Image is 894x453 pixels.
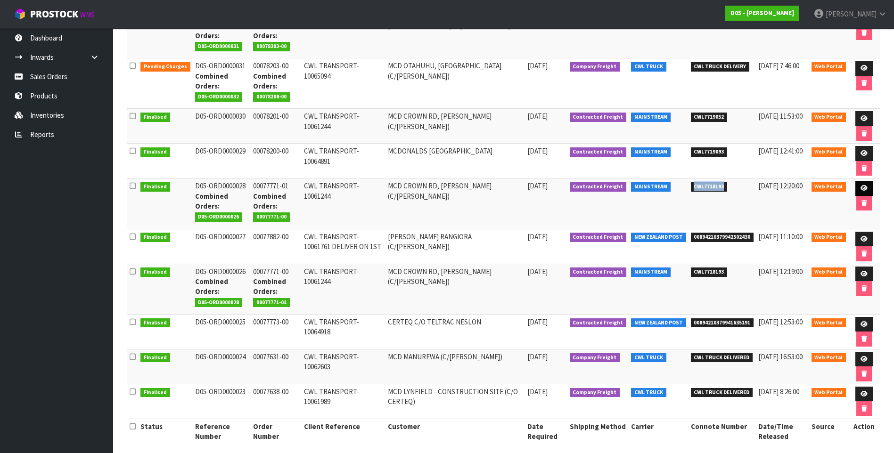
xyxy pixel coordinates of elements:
[758,232,803,241] span: [DATE] 11:10:00
[302,349,385,384] td: CWL TRANSPORT-10062603
[302,144,385,178] td: CWL TRANSPORT-10064891
[385,349,525,384] td: MCD MANUREWA (C/[PERSON_NAME])
[193,419,251,444] th: Reference Number
[30,8,78,20] span: ProStock
[812,62,846,72] span: Web Portal
[193,144,251,178] td: D05-ORD0000029
[629,419,689,444] th: Carrier
[570,113,627,122] span: Contracted Freight
[527,387,548,396] span: [DATE]
[385,229,525,264] td: [PERSON_NAME] RANGIORA (C/[PERSON_NAME])
[631,147,671,157] span: MAINSTREAM
[195,212,243,222] span: D05-ORD0000026
[631,353,666,363] span: CWL TRUCK
[758,317,803,326] span: [DATE] 12:53:00
[302,264,385,314] td: CWL TRANSPORT-10061244
[691,62,750,72] span: CWL TRUCK DELIVERY
[302,178,385,229] td: CWL TRANSPORT-10061244
[251,264,302,314] td: 00077771-00
[193,178,251,229] td: D05-ORD0000028
[140,147,170,157] span: Finalised
[812,233,846,242] span: Web Portal
[848,419,880,444] th: Action
[758,112,803,121] span: [DATE] 11:53:00
[812,353,846,363] span: Web Portal
[193,109,251,144] td: D05-ORD0000030
[385,109,525,144] td: MCD CROWN RD, [PERSON_NAME] (C/[PERSON_NAME])
[195,192,228,210] strong: Combined Orders:
[527,61,548,70] span: [DATE]
[570,318,627,328] span: Contracted Freight
[812,113,846,122] span: Web Portal
[689,419,756,444] th: Connote Number
[758,387,799,396] span: [DATE] 8:26:00
[193,58,251,109] td: D05-ORD0000031
[302,109,385,144] td: CWL TRANSPORT-10061244
[251,349,302,384] td: 00077631-00
[812,388,846,397] span: Web Portal
[631,113,671,122] span: MAINSTREAM
[193,384,251,419] td: D05-ORD0000023
[140,318,170,328] span: Finalised
[195,72,228,90] strong: Combined Orders:
[758,267,803,276] span: [DATE] 12:19:00
[251,314,302,349] td: 00077773-00
[385,178,525,229] td: MCD CROWN RD, [PERSON_NAME] (C/[PERSON_NAME])
[193,349,251,384] td: D05-ORD0000024
[193,264,251,314] td: D05-ORD0000026
[251,8,302,58] td: 00078208-00
[302,229,385,264] td: CWL TRANSPORT-10061761 DELIVER ON 1ST
[195,92,243,102] span: D05-ORD0000032
[193,314,251,349] td: D05-ORD0000025
[140,62,190,72] span: Pending Charges
[812,147,846,157] span: Web Portal
[691,233,754,242] span: 00894210379942502430
[251,229,302,264] td: 00077882-00
[691,267,728,277] span: CWL7718193
[631,182,671,192] span: MAINSTREAM
[193,8,251,58] td: D05-ORD0000032
[195,277,228,296] strong: Combined Orders:
[385,8,525,58] td: [PERSON_NAME], [PERSON_NAME], [GEOGRAPHIC_DATA] C/[PERSON_NAME]
[570,182,627,192] span: Contracted Freight
[195,21,228,40] strong: Combined Orders:
[812,182,846,192] span: Web Portal
[527,112,548,121] span: [DATE]
[251,109,302,144] td: 00078201-00
[385,384,525,419] td: MCD LYNFIELD - CONSTRUCTION SITE (C/O CERTEQ)
[385,58,525,109] td: MCD OTAHUHU, [GEOGRAPHIC_DATA] (C/[PERSON_NAME])
[527,267,548,276] span: [DATE]
[302,419,385,444] th: Client Reference
[253,42,290,51] span: 00078203-00
[140,182,170,192] span: Finalised
[140,233,170,242] span: Finalised
[138,419,193,444] th: Status
[730,9,794,17] strong: D05 - [PERSON_NAME]
[251,144,302,178] td: 00078200-00
[140,267,170,277] span: Finalised
[758,146,803,155] span: [DATE] 12:41:00
[253,192,286,210] strong: Combined Orders:
[385,144,525,178] td: MCDONALDS [GEOGRAPHIC_DATA]
[570,388,620,397] span: Company Freight
[385,314,525,349] td: CERTEQ C/O TELTRAC NESLON
[193,229,251,264] td: D05-ORD0000027
[140,113,170,122] span: Finalised
[525,419,567,444] th: Date Required
[631,233,686,242] span: NEW ZEALAND POST
[570,62,620,72] span: Company Freight
[527,232,548,241] span: [DATE]
[253,72,286,90] strong: Combined Orders:
[253,212,290,222] span: 00077771-00
[809,419,849,444] th: Source
[691,388,753,397] span: CWL TRUCK DELIVERED
[691,353,753,363] span: CWL TRUCK DELIVERED
[826,9,877,18] span: [PERSON_NAME]
[527,146,548,155] span: [DATE]
[251,384,302,419] td: 00077638-00
[631,318,686,328] span: NEW ZEALAND POST
[251,58,302,109] td: 00078203-00
[756,419,809,444] th: Date/Time Released
[80,10,95,19] small: WMS
[527,352,548,361] span: [DATE]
